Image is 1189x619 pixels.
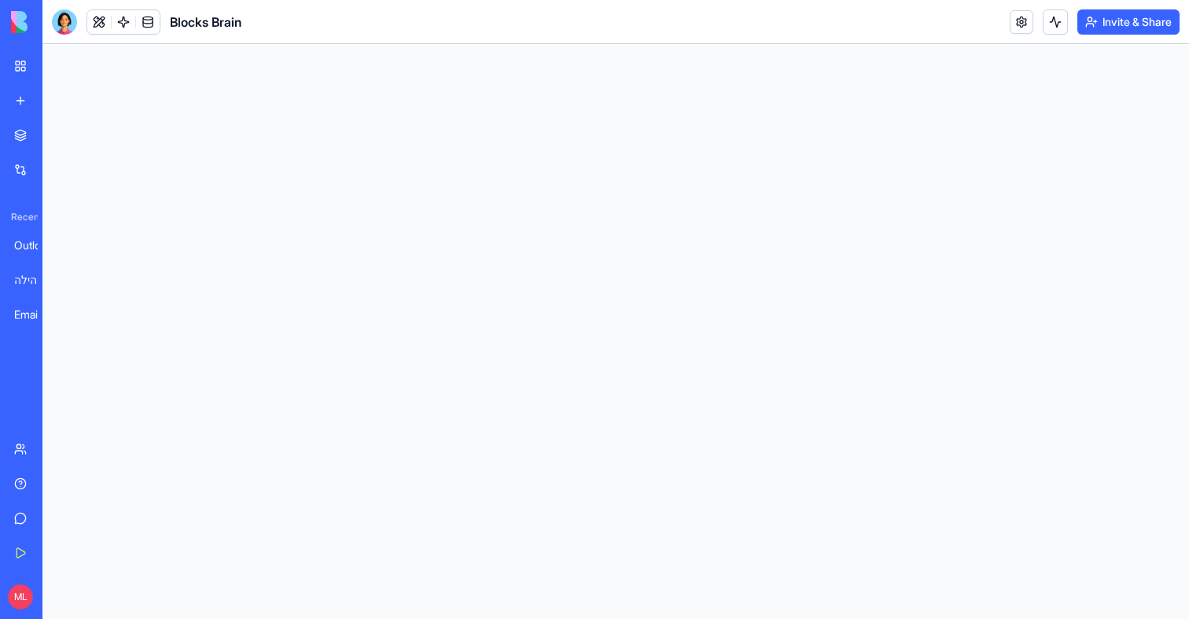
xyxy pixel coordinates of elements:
div: Email Sequence Generator [14,307,58,322]
div: תיאטרון הקהילה [14,272,58,288]
span: Blocks Brain [170,13,241,31]
span: ML [8,584,33,610]
button: Invite & Share [1077,9,1180,35]
a: תיאטרון הקהילה [5,264,68,296]
div: Outlook [14,238,58,253]
a: Email Sequence Generator [5,299,68,330]
img: logo [11,11,109,33]
span: Recent [5,211,38,223]
a: Outlook [5,230,68,261]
